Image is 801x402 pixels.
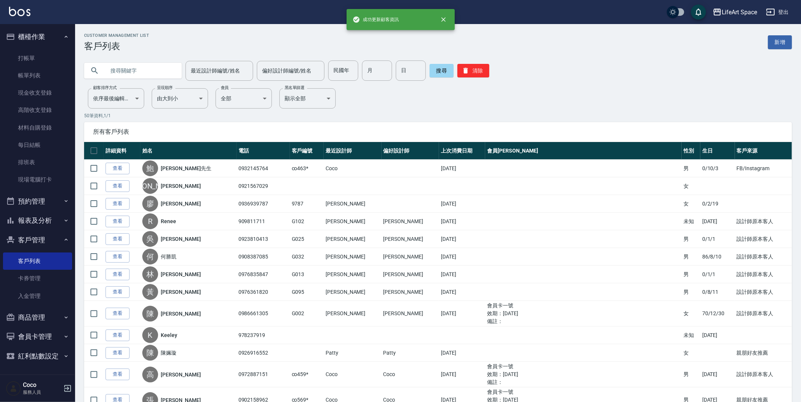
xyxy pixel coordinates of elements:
a: 查看 [106,251,130,263]
th: 客戶編號 [290,142,324,160]
td: 男 [682,248,700,266]
td: 未知 [682,326,700,344]
button: 報表及分析 [3,211,72,230]
td: 男 [682,230,700,248]
td: 女 [682,195,700,213]
td: 女 [682,344,700,362]
button: 預約管理 [3,192,72,211]
td: 0921567029 [237,177,290,195]
th: 姓名 [140,142,237,160]
label: 顧客排序方式 [93,85,117,91]
td: 0923810413 [237,230,290,248]
td: 未知 [682,213,700,230]
button: 紅利點數設定 [3,346,72,366]
th: 偏好設計師 [382,142,439,160]
td: G102 [290,213,324,230]
th: 性別 [682,142,700,160]
th: 生日 [700,142,735,160]
div: 顯示全部 [279,88,336,109]
td: co459* [290,362,324,387]
a: [PERSON_NAME] [161,182,201,190]
td: [PERSON_NAME] [382,213,439,230]
td: [DATE] [439,301,486,326]
div: 廖 [142,196,158,212]
a: 高階收支登錄 [3,101,72,119]
td: 女 [682,177,700,195]
td: 0936939787 [237,195,290,213]
td: [DATE] [439,362,486,387]
div: 鮑 [142,160,158,176]
button: 商品管理 [3,308,72,327]
td: 設計師原本客人 [735,248,792,266]
td: [DATE] [700,362,735,387]
button: LifeArt Space [710,5,760,20]
label: 黑名單篩選 [285,85,304,91]
div: [PERSON_NAME] [142,178,158,194]
td: [DATE] [700,213,735,230]
a: 客戶列表 [3,252,72,270]
div: 全部 [216,88,272,109]
ul: 效期： [DATE] [487,370,679,378]
button: save [691,5,706,20]
td: [PERSON_NAME] [324,230,381,248]
td: 0976361820 [237,283,290,301]
a: 卡券管理 [3,270,72,287]
a: [PERSON_NAME]先生 [161,165,211,172]
td: [DATE] [439,160,486,177]
td: [DATE] [439,230,486,248]
td: 978237919 [237,326,290,344]
ul: 會員卡一號 [487,388,679,396]
a: [PERSON_NAME] [161,288,201,296]
td: 0932145764 [237,160,290,177]
td: 男 [682,160,700,177]
div: 陳 [142,306,158,322]
a: [PERSON_NAME] [161,235,201,243]
th: 電話 [237,142,290,160]
a: 查看 [106,286,130,298]
td: 0976835847 [237,266,290,283]
h3: 客戶列表 [84,41,149,51]
th: 詳細資料 [104,142,140,160]
a: 現金收支登錄 [3,84,72,101]
td: 70/12/30 [700,301,735,326]
td: 男 [682,283,700,301]
td: [PERSON_NAME] [382,248,439,266]
a: 查看 [106,308,130,319]
a: 入金管理 [3,287,72,305]
a: [PERSON_NAME] [161,271,201,278]
td: [PERSON_NAME] [324,301,381,326]
td: [DATE] [439,266,486,283]
a: 新增 [768,35,792,49]
td: 0986661305 [237,301,290,326]
button: 清除 [457,64,489,77]
img: Logo [9,7,30,16]
a: [PERSON_NAME] [161,310,201,317]
div: 陳 [142,345,158,361]
div: 吳 [142,231,158,247]
ul: 會員卡一號 [487,302,679,310]
img: Person [6,381,21,396]
td: 0/2/19 [700,195,735,213]
div: 何 [142,249,158,264]
td: 設計師原本客人 [735,266,792,283]
a: 查看 [106,216,130,227]
div: R [142,213,158,229]
td: 0/1/1 [700,230,735,248]
td: 女 [682,301,700,326]
td: 0/1/1 [700,266,735,283]
button: 櫃檯作業 [3,27,72,47]
td: 0926916552 [237,344,290,362]
td: Coco [382,362,439,387]
input: 搜尋關鍵字 [105,60,176,81]
a: 查看 [106,180,130,192]
h5: Coco [23,381,61,389]
div: 黃 [142,284,158,300]
td: [DATE] [439,213,486,230]
td: [PERSON_NAME] [382,301,439,326]
td: Coco [324,160,381,177]
a: 材料自購登錄 [3,119,72,136]
ul: 效期： [DATE] [487,310,679,317]
td: G002 [290,301,324,326]
a: 帳單列表 [3,67,72,84]
a: 陳姵璇 [161,349,177,357]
